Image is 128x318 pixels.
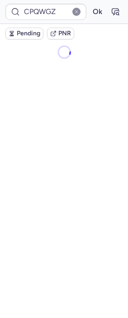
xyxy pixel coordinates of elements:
input: PNR Reference [5,4,86,20]
button: Ok [90,5,104,19]
button: PNR [47,28,74,39]
button: Pending [5,28,43,39]
span: Pending [17,30,40,37]
span: PNR [58,30,71,37]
